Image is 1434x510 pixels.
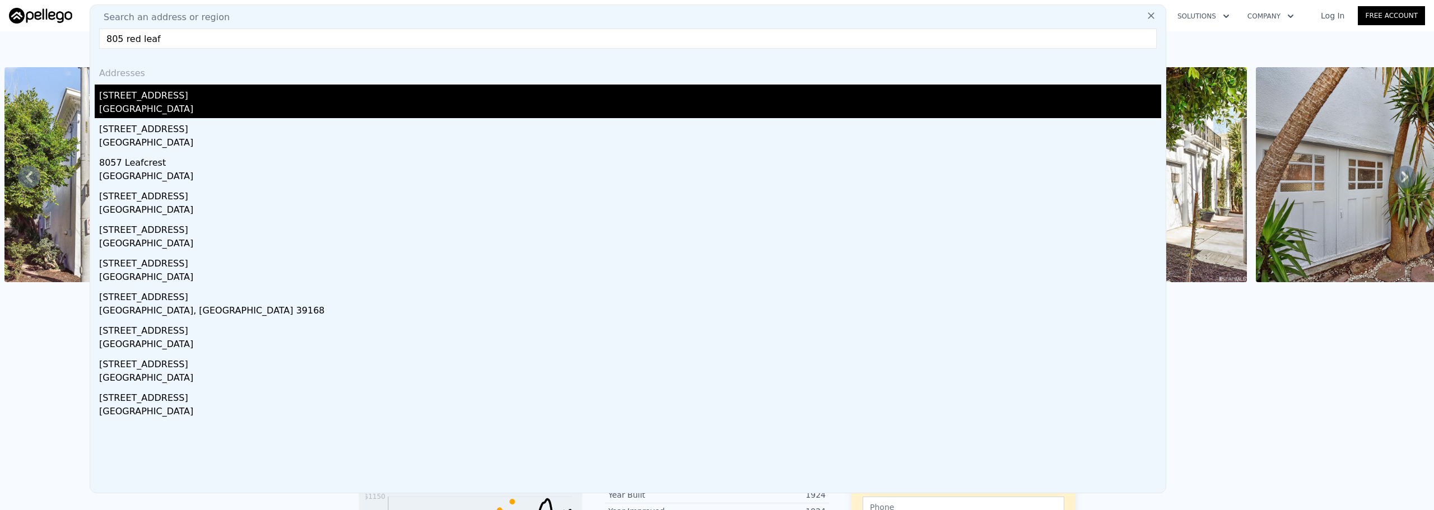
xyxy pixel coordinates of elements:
[99,338,1161,353] div: [GEOGRAPHIC_DATA]
[608,489,717,500] div: Year Built
[364,493,385,500] tspan: $1150
[1307,10,1358,21] a: Log In
[99,203,1161,219] div: [GEOGRAPHIC_DATA]
[9,8,72,24] img: Pellego
[99,136,1161,152] div: [GEOGRAPHIC_DATA]
[99,371,1161,387] div: [GEOGRAPHIC_DATA]
[717,489,826,500] div: 1924
[95,58,1161,85] div: Addresses
[1168,6,1239,26] button: Solutions
[99,85,1161,102] div: [STREET_ADDRESS]
[1239,6,1303,26] button: Company
[99,270,1161,286] div: [GEOGRAPHIC_DATA]
[99,353,1161,371] div: [STREET_ADDRESS]
[99,118,1161,136] div: [STREET_ADDRESS]
[99,405,1161,420] div: [GEOGRAPHIC_DATA]
[99,286,1161,304] div: [STREET_ADDRESS]
[99,102,1161,118] div: [GEOGRAPHIC_DATA]
[99,170,1161,185] div: [GEOGRAPHIC_DATA]
[99,304,1161,320] div: [GEOGRAPHIC_DATA], [GEOGRAPHIC_DATA] 39168
[99,29,1157,49] input: Enter an address, city, region, neighborhood or zip code
[99,237,1161,252] div: [GEOGRAPHIC_DATA]
[1358,6,1425,25] a: Free Account
[99,320,1161,338] div: [STREET_ADDRESS]
[95,11,230,24] span: Search an address or region
[99,152,1161,170] div: 8057 Leafcrest
[99,219,1161,237] div: [STREET_ADDRESS]
[99,387,1161,405] div: [STREET_ADDRESS]
[4,67,327,282] img: Sale: 59829285 Parcel: 55682652
[99,252,1161,270] div: [STREET_ADDRESS]
[99,185,1161,203] div: [STREET_ADDRESS]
